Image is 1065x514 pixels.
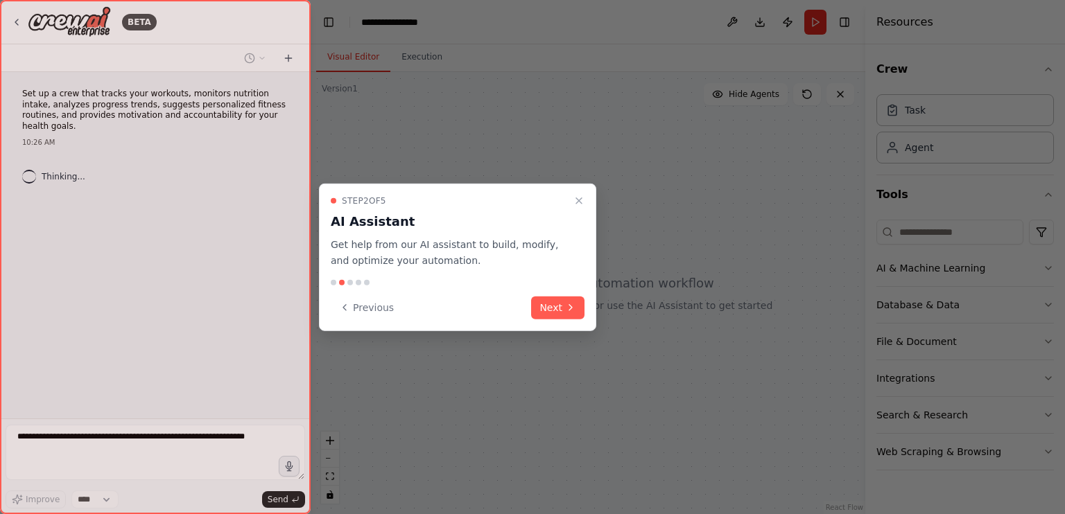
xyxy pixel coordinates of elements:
[331,237,568,269] p: Get help from our AI assistant to build, modify, and optimize your automation.
[331,212,568,231] h3: AI Assistant
[571,193,587,209] button: Close walkthrough
[331,296,402,319] button: Previous
[342,195,386,206] span: Step 2 of 5
[531,296,585,319] button: Next
[319,12,338,32] button: Hide left sidebar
